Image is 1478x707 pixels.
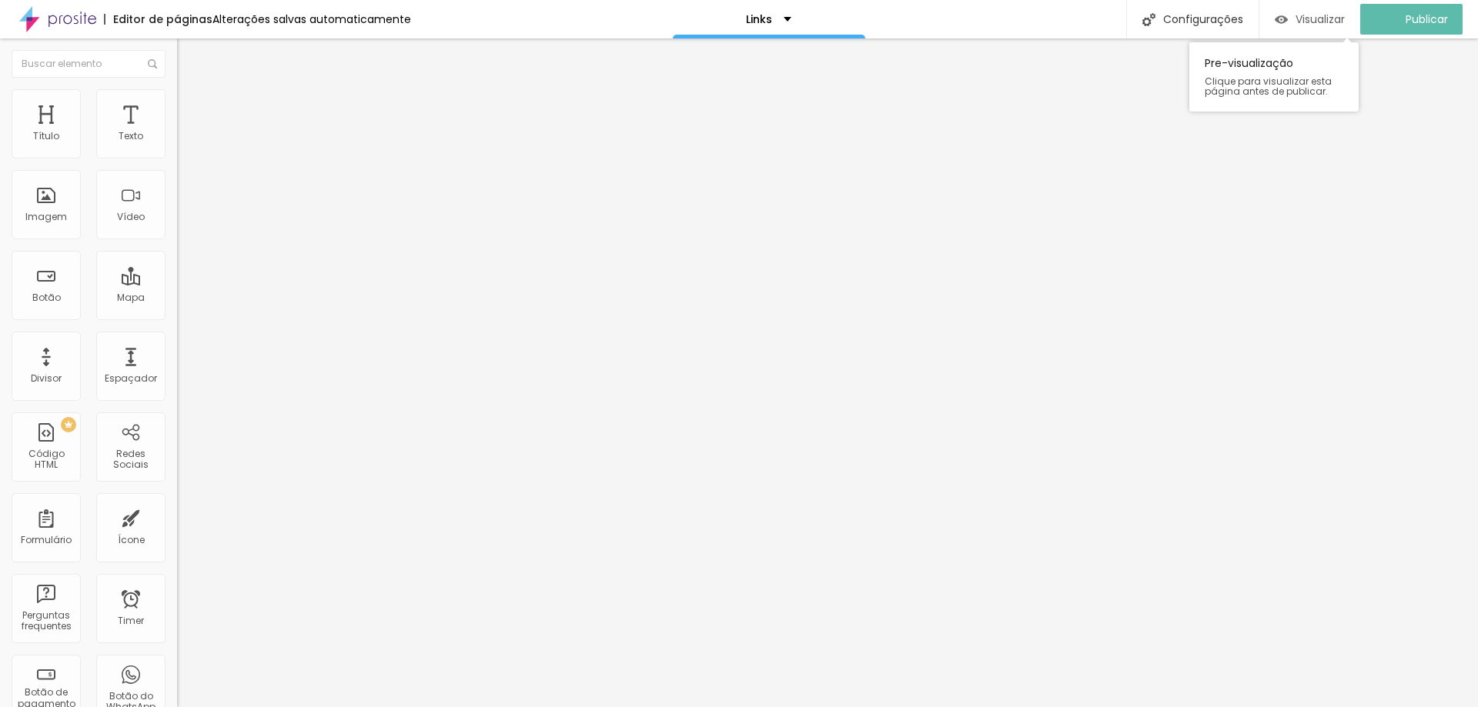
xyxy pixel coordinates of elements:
p: Links [746,14,772,25]
div: Editor de páginas [104,14,212,25]
div: Código HTML [15,449,76,471]
input: Buscar elemento [12,50,166,78]
div: Mapa [117,292,145,303]
div: Vídeo [117,212,145,222]
div: Timer [118,615,144,626]
div: Texto [119,131,143,142]
div: Divisor [31,373,62,384]
div: Título [33,131,59,142]
button: Visualizar [1259,4,1360,35]
div: Espaçador [105,373,157,384]
span: Visualizar [1296,13,1345,25]
div: Alterações salvas automaticamente [212,14,411,25]
img: view-1.svg [1275,13,1288,26]
div: Pre-visualização [1189,42,1359,112]
div: Botão [32,292,61,303]
span: Clique para visualizar esta página antes de publicar. [1205,76,1343,96]
div: Imagem [25,212,67,222]
div: Perguntas frequentes [15,610,76,632]
div: Formulário [21,535,72,545]
div: Redes Sociais [100,449,161,471]
img: Icone [1142,13,1155,26]
span: Publicar [1406,13,1448,25]
button: Publicar [1360,4,1463,35]
div: Ícone [118,535,145,545]
img: Icone [148,59,157,68]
